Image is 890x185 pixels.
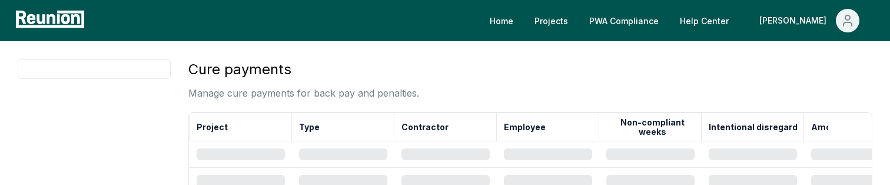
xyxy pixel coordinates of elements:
button: Contractor [399,115,451,139]
button: Amount [809,115,848,139]
a: Projects [525,9,577,32]
button: Non-compliant weeks [604,115,701,139]
a: Help Center [670,9,738,32]
a: PWA Compliance [580,9,668,32]
div: [PERSON_NAME] [759,9,831,32]
a: Home [480,9,523,32]
button: Employee [502,115,548,139]
p: Manage cure payments for back pay and penalties. [188,86,419,100]
button: Intentional disregard [706,115,800,139]
button: Type [297,115,322,139]
h3: Cure payments [188,59,419,80]
nav: Main [480,9,878,32]
button: Project [194,115,230,139]
button: [PERSON_NAME] [750,9,869,32]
